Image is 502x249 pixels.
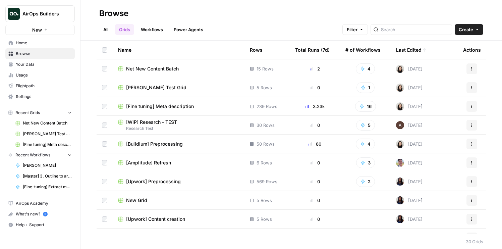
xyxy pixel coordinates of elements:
div: Last Edited [396,41,427,59]
div: [DATE] [396,102,423,110]
div: 0 [295,197,335,204]
a: [Upwork] Preprocessing [118,178,239,185]
span: AirOps Builders [22,10,63,17]
div: [DATE] [396,196,423,204]
div: [DATE] [396,121,423,129]
button: What's new? 5 [5,209,75,219]
span: [Buildium] Preprocessing [126,141,183,147]
a: [PERSON_NAME] Test Grid [118,84,239,91]
span: Recent Grids [15,110,40,116]
div: What's new? [6,209,74,219]
button: Create [455,24,483,35]
div: 0 [295,216,335,222]
span: AirOps Academy [16,200,72,206]
a: Settings [5,91,75,102]
span: Net New Content Batch [23,120,72,126]
a: Browse [5,48,75,59]
span: 5 Rows [257,216,272,222]
a: [Fine tuning] Meta description [118,103,239,110]
img: t5ef5oef8zpw1w4g2xghobes91mw [396,140,404,148]
span: Net New Content Batch [126,65,179,72]
span: [Upwork] Preprocessing [126,178,181,185]
span: 50 Rows [257,141,275,147]
div: 30 Grids [466,238,483,245]
a: [PERSON_NAME] Test Grid [12,129,75,139]
div: [DATE] [396,140,423,148]
div: Name [118,41,239,59]
span: 30 Rows [257,122,275,129]
div: 3.23k [295,103,335,110]
button: Help + Support [5,219,75,230]
div: 0 [295,159,335,166]
span: Home [16,40,72,46]
img: AirOps Builders Logo [8,8,20,20]
span: 15 Rows [257,65,274,72]
a: [WIP] Research - TESTResearch Test [118,119,239,132]
span: [Amplitude] Refresh [126,159,171,166]
a: [Fine-tuning] Extract meta description [12,182,75,192]
div: Rows [250,41,263,59]
span: [Fine tuning] Meta description [126,103,194,110]
button: 1 [356,82,375,93]
span: Create [459,26,473,33]
span: [Fine tuning] Meta description [23,142,72,148]
span: Research Test [118,126,239,132]
div: 0 [295,178,335,185]
a: New Grid [118,197,239,204]
div: 80 [295,141,335,147]
img: t5ef5oef8zpw1w4g2xghobes91mw [396,65,404,73]
div: 2 [295,65,335,72]
span: 239 Rows [257,103,277,110]
div: 0 [295,84,335,91]
a: Usage [5,70,75,81]
span: Settings [16,94,72,100]
span: [PERSON_NAME] [23,162,72,168]
button: 3 [356,157,375,168]
button: Recent Workflows [5,150,75,160]
span: New [32,27,42,33]
a: Home [5,38,75,48]
span: 5 Rows [257,84,272,91]
img: t5ef5oef8zpw1w4g2xghobes91mw [396,102,404,110]
span: Flightpath [16,83,72,89]
div: Browse [99,8,128,19]
span: Recent Workflows [15,152,50,158]
button: 2 [356,176,375,187]
img: t5ef5oef8zpw1w4g2xghobes91mw [396,84,404,92]
button: New [5,25,75,35]
img: wtbmvrjo3qvncyiyitl6zoukl9gz [396,121,404,129]
a: Grids [115,24,134,35]
button: Workspace: AirOps Builders [5,5,75,22]
span: [WIP] Research - TEST [126,119,177,126]
span: 569 Rows [257,178,277,185]
div: [DATE] [396,215,423,223]
div: [DATE] [396,84,423,92]
button: 5 [356,120,375,131]
text: 5 [44,212,46,216]
img: 0zq3u6mavslg9mfedaeh1sexea8t [396,234,404,242]
img: rox323kbkgutb4wcij4krxobkpon [396,178,404,186]
a: All [99,24,112,35]
a: [Buildium] Preprocessing [118,141,239,147]
a: Power Agents [170,24,207,35]
button: Recent Grids [5,108,75,118]
a: Flightpath [5,81,75,91]
span: Usage [16,72,72,78]
a: [Amplitude] Refresh [118,159,239,166]
a: [Fine tuning] Meta description [12,139,75,150]
div: 0 [295,122,335,129]
span: [Upwork] Content creation [126,216,185,222]
a: Workflows [137,24,167,35]
span: Filter [347,26,357,33]
a: [Upwork] Content creation [118,216,239,222]
img: rox323kbkgutb4wcij4krxobkpon [396,215,404,223]
span: Help + Support [16,222,72,228]
button: 4 [356,63,375,74]
span: [Fine-tuning] Extract meta description [23,184,72,190]
div: [DATE] [396,234,423,242]
a: Net New Content Batch [118,65,239,72]
span: 5 Rows [257,197,272,204]
button: 16 [355,101,376,112]
a: Net New Content Batch [12,118,75,129]
span: [Master] 3. Outline to article [23,173,72,179]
